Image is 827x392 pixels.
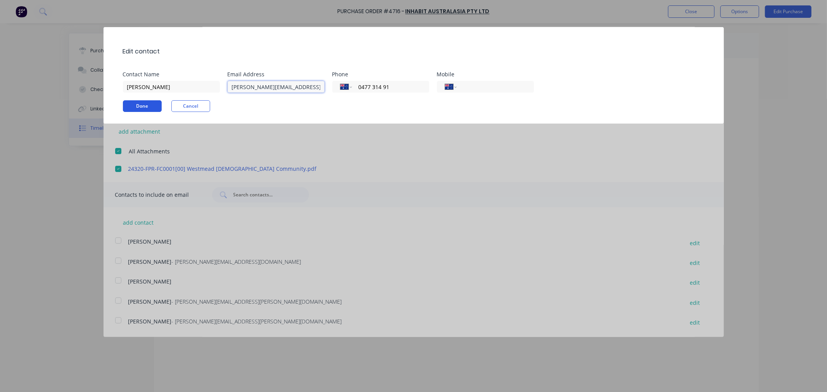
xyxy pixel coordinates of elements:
div: Edit contact [123,47,160,56]
div: Email Address [228,72,332,77]
div: Mobile [437,72,542,77]
button: Cancel [171,100,210,112]
div: Contact Name [123,72,228,77]
button: Done [123,100,162,112]
div: Phone [332,72,437,77]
